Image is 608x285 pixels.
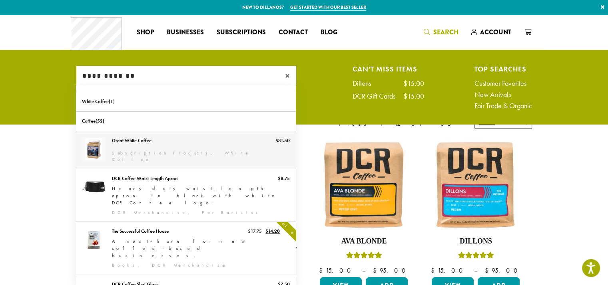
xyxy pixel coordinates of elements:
[403,80,424,87] div: $15.00
[431,266,437,275] span: $
[373,266,409,275] bdi: 95.00
[362,266,365,275] span: –
[474,66,532,72] h4: Top Searches
[474,266,477,275] span: –
[137,28,154,38] span: Shop
[353,93,403,100] div: DCR Gift Cards
[353,66,424,72] h4: Can't Miss Items
[319,266,325,275] span: $
[318,139,410,231] img: Ava-Blonde-12oz-1-300x300.jpg
[458,251,494,263] div: Rated 5.00 out of 5
[346,251,382,263] div: Rated 5.00 out of 5
[318,237,410,246] h4: Ava Blonde
[373,266,379,275] span: $
[430,139,522,274] a: DillonsRated 5.00 out of 5
[433,28,458,37] span: Search
[474,80,532,87] a: Customer Favorites
[474,102,532,109] a: Fair Trade & Organic
[217,28,266,38] span: Subscriptions
[321,28,337,38] span: Blog
[285,71,296,81] span: ×
[403,93,424,100] div: $15.00
[279,28,308,38] span: Contact
[417,26,465,39] a: Search
[480,28,511,37] span: Account
[431,266,466,275] bdi: 15.00
[353,80,379,87] div: Dillons
[474,91,532,98] a: New Arrivals
[167,28,204,38] span: Businesses
[430,237,522,246] h4: Dillons
[484,266,491,275] span: $
[319,266,354,275] bdi: 15.00
[318,139,410,274] a: Ava BlondeRated 5.00 out of 5
[430,139,522,231] img: Dillons-12oz-300x300.jpg
[484,266,521,275] bdi: 95.00
[130,26,160,39] a: Shop
[290,4,366,11] a: Get started with our best seller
